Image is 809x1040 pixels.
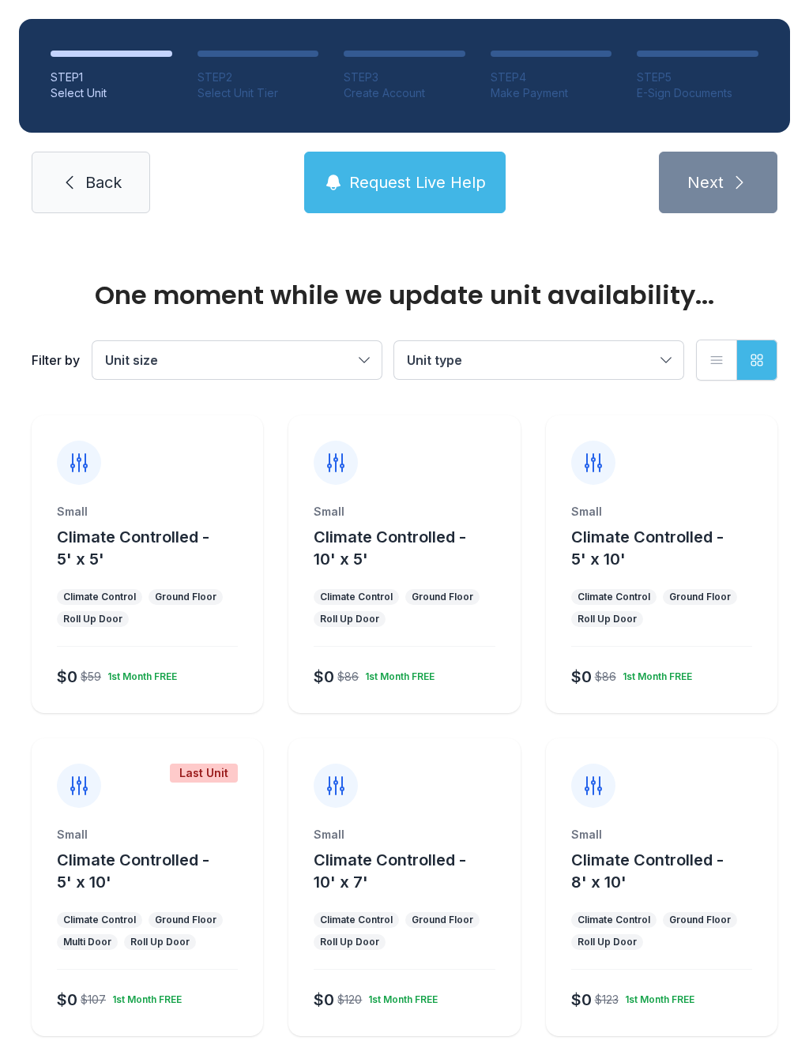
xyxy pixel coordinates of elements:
[57,989,77,1011] div: $0
[51,85,172,101] div: Select Unit
[578,591,650,603] div: Climate Control
[571,850,724,892] span: Climate Controlled - 8' x 10'
[616,664,692,683] div: 1st Month FREE
[314,666,334,688] div: $0
[198,69,319,85] div: STEP 2
[57,504,238,520] div: Small
[578,936,637,948] div: Roll Up Door
[57,849,257,893] button: Climate Controlled - 5' x 10'
[337,992,362,1008] div: $120
[571,504,752,520] div: Small
[362,987,438,1006] div: 1st Month FREE
[571,849,771,893] button: Climate Controlled - 8' x 10'
[314,526,514,570] button: Climate Controlled - 10' x 5'
[320,936,379,948] div: Roll Up Door
[412,914,473,926] div: Ground Floor
[314,850,466,892] span: Climate Controlled - 10' x 7'
[32,351,80,370] div: Filter by
[320,591,393,603] div: Climate Control
[57,827,238,843] div: Small
[81,669,101,685] div: $59
[637,69,758,85] div: STEP 5
[170,764,238,783] div: Last Unit
[637,85,758,101] div: E-Sign Documents
[571,528,724,569] span: Climate Controlled - 5' x 10'
[314,989,334,1011] div: $0
[92,341,382,379] button: Unit size
[669,914,731,926] div: Ground Floor
[101,664,177,683] div: 1st Month FREE
[412,591,473,603] div: Ground Floor
[359,664,435,683] div: 1st Month FREE
[491,69,612,85] div: STEP 4
[57,850,209,892] span: Climate Controlled - 5' x 10'
[32,283,777,308] div: One moment while we update unit availability...
[130,936,190,948] div: Roll Up Door
[349,171,486,193] span: Request Live Help
[491,85,612,101] div: Make Payment
[571,989,592,1011] div: $0
[578,914,650,926] div: Climate Control
[595,992,619,1008] div: $123
[81,992,106,1008] div: $107
[63,914,136,926] div: Climate Control
[571,666,592,688] div: $0
[314,827,495,843] div: Small
[85,171,122,193] span: Back
[314,849,514,893] button: Climate Controlled - 10' x 7'
[337,669,359,685] div: $86
[571,827,752,843] div: Small
[198,85,319,101] div: Select Unit Tier
[155,914,216,926] div: Ground Floor
[571,526,771,570] button: Climate Controlled - 5' x 10'
[578,613,637,625] div: Roll Up Door
[687,171,724,193] span: Next
[155,591,216,603] div: Ground Floor
[63,936,111,948] div: Multi Door
[51,69,172,85] div: STEP 1
[105,352,158,368] span: Unit size
[619,987,694,1006] div: 1st Month FREE
[344,69,465,85] div: STEP 3
[57,528,209,569] span: Climate Controlled - 5' x 5'
[57,526,257,570] button: Climate Controlled - 5' x 5'
[320,613,379,625] div: Roll Up Door
[595,669,616,685] div: $86
[314,504,495,520] div: Small
[63,591,136,603] div: Climate Control
[344,85,465,101] div: Create Account
[57,666,77,688] div: $0
[669,591,731,603] div: Ground Floor
[314,528,466,569] span: Climate Controlled - 10' x 5'
[394,341,683,379] button: Unit type
[320,914,393,926] div: Climate Control
[106,987,182,1006] div: 1st Month FREE
[407,352,462,368] span: Unit type
[63,613,122,625] div: Roll Up Door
